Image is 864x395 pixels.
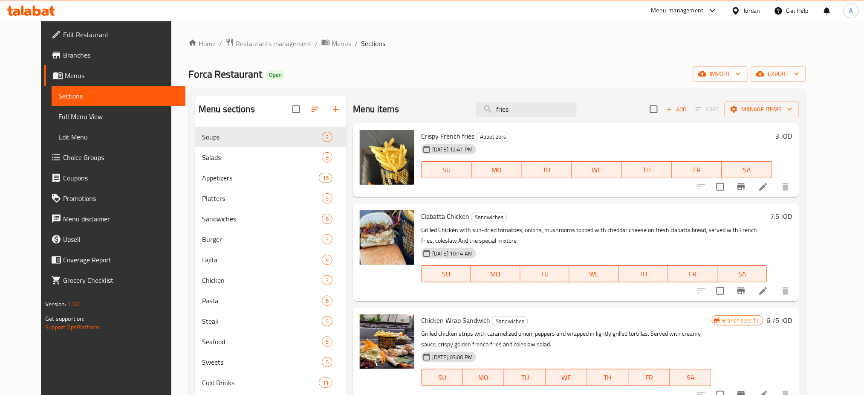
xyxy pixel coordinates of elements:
[731,104,792,115] span: Manage items
[622,161,672,178] button: TH
[322,337,332,347] div: items
[63,29,179,40] span: Edit Restaurant
[202,193,322,203] span: Platters
[202,337,322,347] span: Seafood
[663,103,690,116] span: Add item
[425,164,468,176] span: SU
[322,193,332,203] div: items
[719,317,763,325] span: Branch specific
[202,234,322,244] span: Burger
[63,152,179,163] span: Choice Groups
[622,268,665,280] span: TH
[421,328,711,350] p: Grilled chicken strips with caramelized onion, peppers and wrapped in lightly grilled tortillas. ...
[322,133,332,141] span: 2
[360,210,414,265] img: Ciabatta Chicken
[44,45,185,65] a: Branches
[315,38,318,49] li: /
[546,369,587,386] button: WE
[429,250,476,258] span: [DATE] 10:14 AM
[771,210,792,222] h6: 7.5 JOD
[195,311,346,331] div: Steak5
[767,314,792,326] h6: 6.75 JOD
[319,174,332,182] span: 16
[425,268,468,280] span: SU
[188,38,806,49] nav: breadcrumb
[466,372,501,384] span: MO
[322,132,332,142] div: items
[322,357,332,367] div: items
[45,322,99,333] a: Support.OpsPlatform
[202,357,322,367] span: Sweets
[188,38,216,49] a: Home
[421,369,463,386] button: SU
[471,212,507,222] span: Sandwiches
[360,314,414,369] img: Chicken Wrap Sandwich
[670,369,711,386] button: SA
[195,270,346,290] div: Chicken7
[52,86,185,106] a: Sections
[195,290,346,311] div: Pasta6
[225,38,312,49] a: Restaurants management
[322,297,332,305] span: 6
[672,268,714,280] span: FR
[322,235,332,244] span: 7
[202,152,322,163] span: Salads
[322,316,332,326] div: items
[421,130,474,142] span: Crispy French fries
[322,338,332,346] span: 5
[591,372,625,384] span: TH
[195,352,346,372] div: Sweets5
[472,161,522,178] button: MO
[44,65,185,86] a: Menus
[645,100,663,118] span: Select section
[44,270,185,290] a: Grocery Checklist
[199,103,255,116] h2: Menu sections
[63,234,179,244] span: Upsell
[524,268,566,280] span: TU
[44,168,185,188] a: Coupons
[751,66,806,82] button: export
[522,161,572,178] button: TU
[319,173,332,183] div: items
[625,164,669,176] span: TH
[44,24,185,45] a: Edit Restaurant
[425,372,459,384] span: SU
[52,127,185,147] a: Edit Menu
[668,265,718,282] button: FR
[758,286,769,296] a: Edit menu item
[202,296,322,306] span: Pasta
[63,214,179,224] span: Menu disclaimer
[474,268,517,280] span: MO
[575,164,619,176] span: WE
[758,69,799,79] span: export
[202,316,322,326] span: Steak
[322,195,332,203] span: 5
[63,173,179,183] span: Coupons
[63,255,179,265] span: Coverage Report
[321,38,351,49] a: Menus
[219,38,222,49] li: /
[361,38,385,49] span: Sections
[492,317,528,326] span: Sandwiches
[775,177,796,197] button: delete
[322,358,332,366] span: 5
[429,353,476,361] span: [DATE] 03:06 PM
[202,173,319,183] span: Appetizers
[322,154,332,162] span: 9
[693,66,748,82] button: import
[63,50,179,60] span: Branches
[68,299,81,310] span: 1.0.0
[353,103,399,116] h2: Menu items
[202,378,319,388] span: Cold Drinks
[188,64,262,84] span: Forca Restaurant
[44,250,185,270] a: Coverage Report
[202,275,322,285] div: Chicken
[266,71,285,78] span: Open
[236,38,312,49] span: Restaurants management
[475,164,519,176] span: MO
